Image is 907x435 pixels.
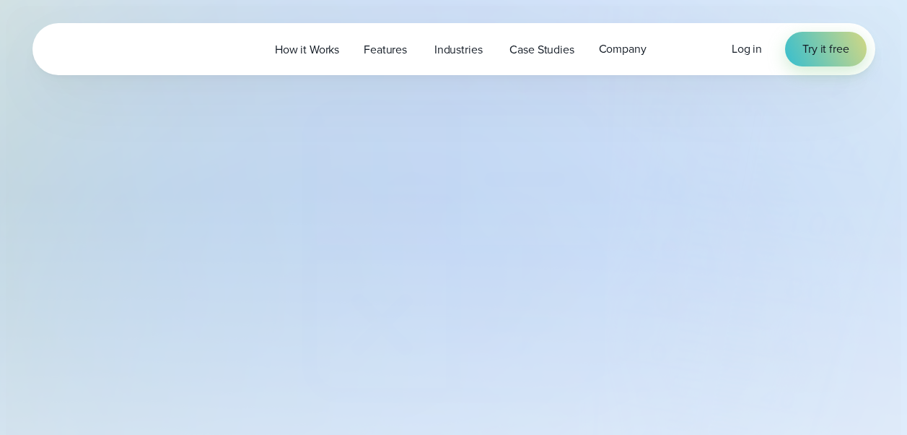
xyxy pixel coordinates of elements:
[785,32,866,66] a: Try it free
[275,41,339,59] span: How it Works
[497,35,586,64] a: Case Studies
[732,40,762,57] span: Log in
[263,35,351,64] a: How it Works
[599,40,647,58] span: Company
[802,40,849,58] span: Try it free
[434,41,483,59] span: Industries
[732,40,762,58] a: Log in
[509,41,574,59] span: Case Studies
[364,41,407,59] span: Features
